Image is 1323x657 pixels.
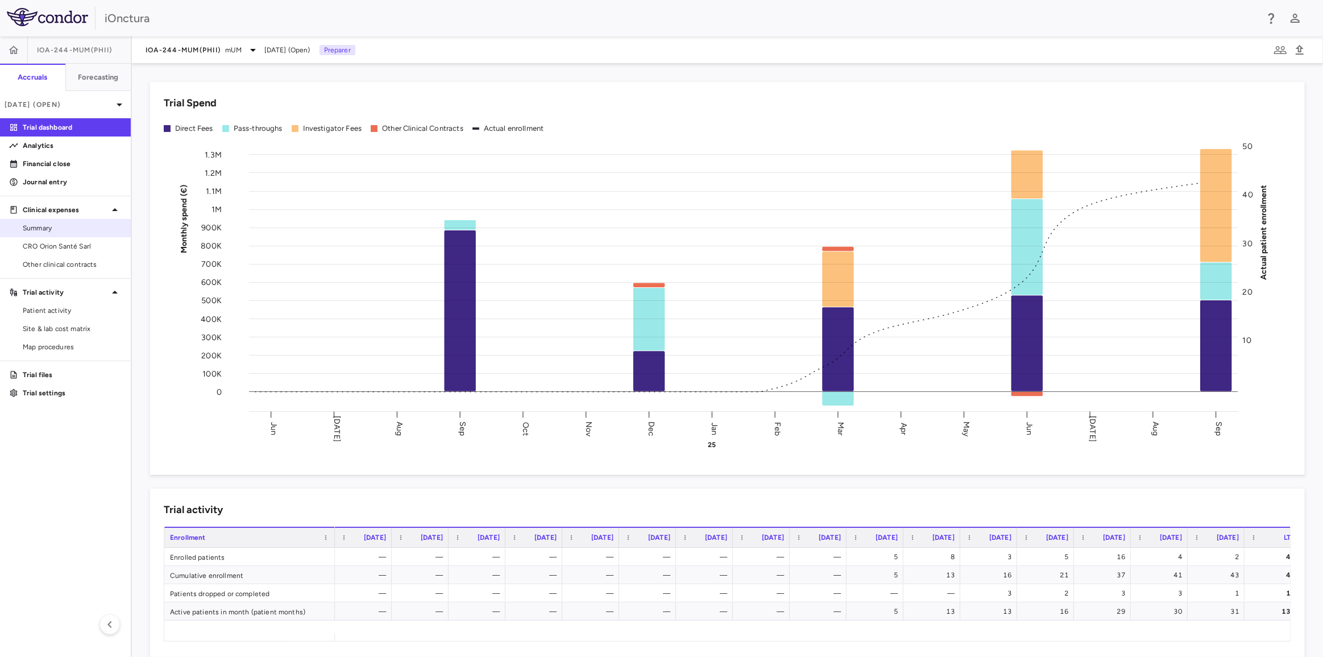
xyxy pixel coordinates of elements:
[800,602,841,621] div: —
[201,259,222,269] tspan: 700K
[914,548,955,566] div: 8
[23,305,122,316] span: Patient activity
[516,584,557,602] div: —
[1141,602,1182,621] div: 30
[211,205,222,214] tspan: 1M
[105,10,1257,27] div: iOnctura
[478,534,500,542] span: [DATE]
[421,534,443,542] span: [DATE]
[629,548,670,566] div: —
[573,584,613,602] div: —
[971,584,1011,602] div: 3
[516,548,557,566] div: —
[23,287,108,297] p: Trial activity
[1243,238,1253,248] tspan: 30
[573,566,613,584] div: —
[647,421,657,436] text: Dec
[402,566,443,584] div: —
[146,46,221,55] span: IOA-244-mUM(PhII)
[800,584,841,602] div: —
[23,223,122,233] span: Summary
[1025,422,1034,435] text: Jun
[1141,584,1182,602] div: 3
[899,422,909,435] text: Apr
[345,566,386,584] div: —
[164,548,335,565] div: Enrolled patients
[1084,584,1125,602] div: 3
[395,422,404,436] text: Aug
[534,534,557,542] span: [DATE]
[743,548,784,566] div: —
[962,421,972,436] text: May
[1141,566,1182,584] div: 41
[743,602,784,621] div: —
[459,584,500,602] div: —
[1284,534,1296,542] span: LTD
[591,534,613,542] span: [DATE]
[584,421,594,436] text: Nov
[914,584,955,602] div: —
[708,441,716,449] text: 25
[164,96,217,111] h6: Trial Spend
[971,548,1011,566] div: 3
[516,602,557,621] div: —
[800,548,841,566] div: —
[629,602,670,621] div: —
[1255,548,1296,566] div: 43
[23,324,122,334] span: Site & lab cost matrix
[459,566,500,584] div: —
[23,205,108,215] p: Clinical expenses
[1141,548,1182,566] div: 4
[225,45,241,55] span: mUM
[23,177,122,187] p: Journal entry
[932,534,955,542] span: [DATE]
[762,534,784,542] span: [DATE]
[23,241,122,251] span: CRO Orion Santé Sarl
[686,584,727,602] div: —
[1214,422,1224,436] text: Sep
[23,388,122,398] p: Trial settings
[1046,534,1068,542] span: [DATE]
[1243,190,1253,200] tspan: 40
[1160,534,1182,542] span: [DATE]
[857,584,898,602] div: —
[1084,566,1125,584] div: 37
[23,159,122,169] p: Financial close
[201,241,222,251] tspan: 800K
[179,184,189,253] tspan: Monthly spend (€)
[516,566,557,584] div: —
[989,534,1011,542] span: [DATE]
[23,342,122,352] span: Map procedures
[1259,184,1269,280] tspan: Actual patient enrollment
[458,422,467,436] text: Sep
[1255,602,1296,621] div: 137
[5,100,113,110] p: [DATE] (Open)
[234,123,283,134] div: Pass-throughs
[1198,584,1239,602] div: 1
[164,602,335,620] div: Active patients in month (patient months)
[402,602,443,621] div: —
[705,534,727,542] span: [DATE]
[629,566,670,584] div: —
[164,566,335,584] div: Cumulative enrollment
[648,534,670,542] span: [DATE]
[773,422,782,435] text: Feb
[857,566,898,584] div: 5
[743,584,784,602] div: —
[23,259,122,270] span: Other clinical contracts
[201,332,222,342] tspan: 300K
[78,72,119,82] h6: Forecasting
[686,566,727,584] div: —
[1027,602,1068,621] div: 16
[1151,422,1160,436] text: Aug
[1088,416,1097,442] text: [DATE]
[629,584,670,602] div: —
[971,602,1011,621] div: 13
[364,534,386,542] span: [DATE]
[459,548,500,566] div: —
[686,602,727,621] div: —
[303,123,362,134] div: Investigator Fees
[1255,566,1296,584] div: 43
[164,584,335,602] div: Patients dropped or completed
[459,602,500,621] div: —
